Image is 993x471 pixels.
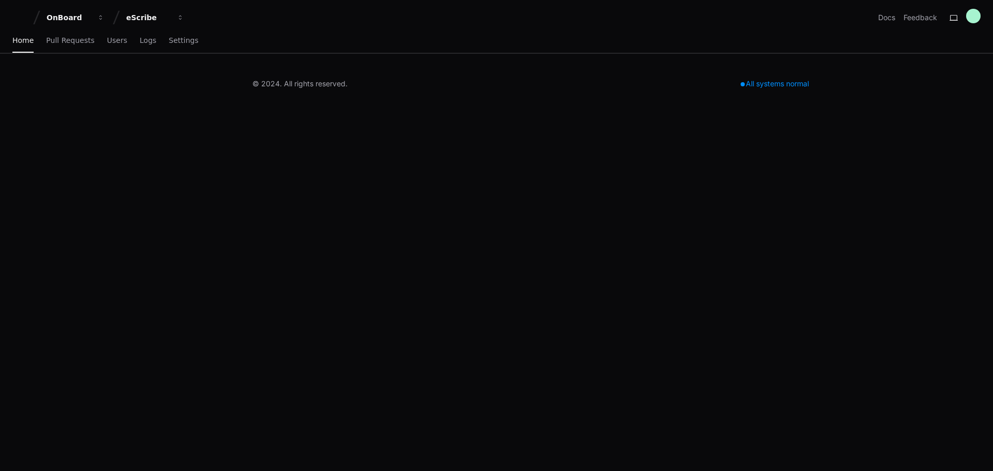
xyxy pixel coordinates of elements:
[107,29,127,53] a: Users
[734,77,815,91] div: All systems normal
[140,29,156,53] a: Logs
[126,12,171,23] div: eScribe
[122,8,188,27] button: eScribe
[46,37,94,43] span: Pull Requests
[169,29,198,53] a: Settings
[904,12,937,23] button: Feedback
[169,37,198,43] span: Settings
[47,12,91,23] div: OnBoard
[42,8,109,27] button: OnBoard
[252,79,348,89] div: © 2024. All rights reserved.
[12,29,34,53] a: Home
[107,37,127,43] span: Users
[12,37,34,43] span: Home
[46,29,94,53] a: Pull Requests
[878,12,895,23] a: Docs
[140,37,156,43] span: Logs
